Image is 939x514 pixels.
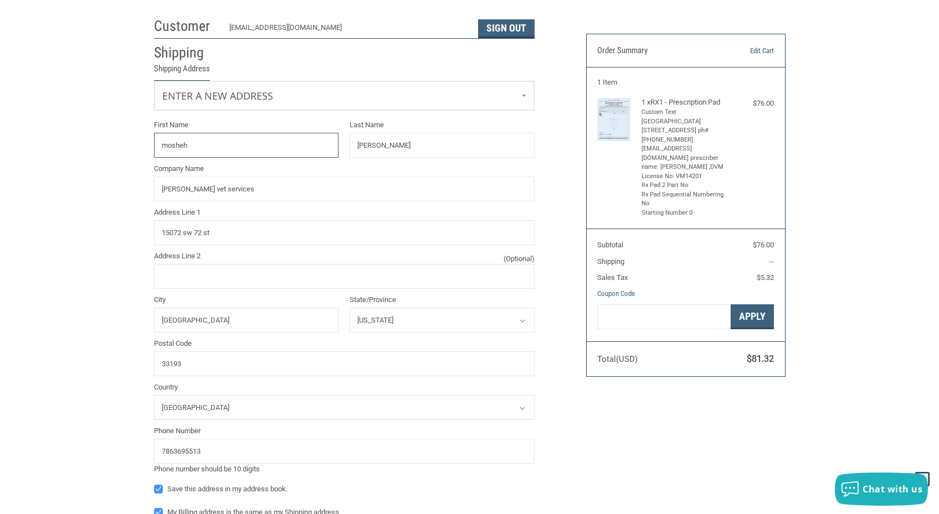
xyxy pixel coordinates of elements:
[478,19,535,38] button: Sign Out
[162,89,273,102] span: Enter a new address
[597,78,774,87] h3: 1 Item
[350,120,535,131] label: Last Name
[154,44,219,62] h2: Shipping
[642,108,727,181] li: Custom Text [GEOGRAPHIC_DATA] [STREET_ADDRESS] ph# [PHONE_NUMBER] [EMAIL_ADDRESS][DOMAIN_NAME] pr...
[597,289,635,298] a: Coupon Code
[642,209,727,218] li: Starting Number 0
[642,190,727,209] li: Rx Pad Sequential Numbering No
[154,120,339,131] label: First Name
[154,163,535,174] label: Company Name
[717,45,774,56] a: Edit Cart
[597,273,628,282] span: Sales Tax
[154,425,535,437] label: Phone Number
[154,294,339,305] label: City
[753,241,774,249] span: $76.00
[731,304,774,329] button: Apply
[350,294,535,305] label: State/Province
[229,22,467,38] div: [EMAIL_ADDRESS][DOMAIN_NAME]
[642,98,727,107] h4: 1 x RX1 - Prescription Pad
[730,98,774,109] div: $76.00
[597,45,717,56] h3: Order Summary
[154,63,210,81] legend: Shipping Address
[835,473,928,506] button: Chat with us
[769,257,774,266] span: --
[154,251,535,262] label: Address Line 2
[642,181,727,190] li: Rx Pad 2 Part No
[154,464,535,475] div: Phone number should be 10 digits
[154,485,535,494] label: Save this address in my address book.
[154,338,535,349] label: Postal Code
[747,354,774,364] span: $81.32
[597,241,623,249] span: Subtotal
[597,304,731,329] input: Gift Certificate or Coupon Code
[154,17,219,35] h2: Customer
[155,81,534,110] a: Enter or select a different address
[863,483,922,495] span: Chat with us
[757,273,774,282] span: $5.32
[597,354,638,364] span: Total (USD)
[504,253,535,264] small: (Optional)
[154,382,535,393] label: Country
[597,257,624,266] span: Shipping
[154,207,535,218] label: Address Line 1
